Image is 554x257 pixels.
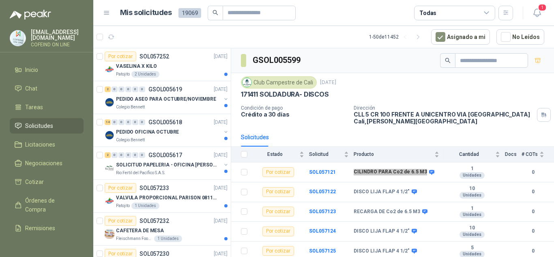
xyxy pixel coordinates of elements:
[214,217,228,225] p: [DATE]
[444,225,500,231] b: 10
[444,147,505,162] th: Cantidad
[262,167,294,177] div: Por cotizar
[262,246,294,256] div: Por cotizar
[309,151,342,157] span: Solicitud
[522,227,544,235] b: 0
[178,8,201,18] span: 19069
[125,152,131,158] div: 0
[241,90,329,99] p: 171411 SOLDADURA- DISCOS
[116,71,130,78] p: Patojito
[354,105,534,111] p: Dirección
[252,147,309,162] th: Estado
[140,185,169,191] p: SOL057233
[444,151,494,157] span: Cantidad
[120,7,172,19] h1: Mis solicitudes
[214,151,228,159] p: [DATE]
[354,189,410,195] b: DISCO LIJA FLAP 4 1/2"
[241,76,317,89] div: Club Campestre de Cali
[105,86,111,92] div: 2
[431,29,490,45] button: Asignado a mi
[25,159,62,168] span: Negociaciones
[105,52,136,61] div: Por cotizar
[309,189,336,194] a: SOL057122
[309,228,336,234] b: SOL057124
[252,151,298,157] span: Estado
[125,86,131,92] div: 0
[522,147,554,162] th: # COTs
[522,208,544,216] b: 0
[262,207,294,216] div: Por cotizar
[25,121,53,130] span: Solicitudes
[25,103,43,112] span: Tareas
[105,84,229,110] a: 2 0 0 0 0 0 GSOL005619[DATE] Company LogoPEDIDO ASEO PARA OCTUBRE/NOVIEMBREColegio Bennett
[522,188,544,196] b: 0
[116,128,179,136] p: PEDIDO OFICINA OCTUBRE
[148,152,182,158] p: GSOL005617
[132,86,138,92] div: 0
[25,177,44,186] span: Cotizar
[496,29,544,45] button: No Leídos
[214,119,228,126] p: [DATE]
[112,119,118,125] div: 0
[116,227,164,235] p: CAFETERA DE MESA
[354,248,410,255] b: DISCO LIJA FLAP 4 1/2"
[10,10,51,19] img: Logo peakr
[10,30,26,46] img: Company Logo
[538,4,547,11] span: 1
[241,105,347,111] p: Condición de pago
[10,174,84,190] a: Cotizar
[140,251,169,257] p: SOL057230
[105,150,229,176] a: 2 0 0 0 0 0 GSOL005617[DATE] Company LogoSOLICITUD PAPELERIA - OFICINA [PERSON_NAME]Rio Fertil de...
[10,118,84,134] a: Solicitudes
[131,203,159,209] div: 1 Unidades
[116,203,130,209] p: Patojito
[116,63,157,70] p: VASELINA X KILO
[139,119,145,125] div: 0
[460,231,485,238] div: Unidades
[154,235,182,242] div: 1 Unidades
[132,152,138,158] div: 0
[25,224,55,233] span: Remisiones
[25,140,55,149] span: Licitaciones
[309,248,336,254] a: SOL057125
[31,29,84,41] p: [EMAIL_ADDRESS][DOMAIN_NAME]
[93,180,231,213] a: Por cotizarSOL057233[DATE] Company LogoVALVULA PROPORCIONAL PARISON 0811404612 / 4WRPEH6C4 REXROT...
[262,187,294,197] div: Por cotizar
[31,42,84,47] p: COFEIND ON LINE
[530,6,544,20] button: 1
[25,84,37,93] span: Chat
[444,205,500,212] b: 1
[10,62,84,78] a: Inicio
[522,151,538,157] span: # COTs
[309,169,336,175] b: SOL057121
[369,30,425,43] div: 1 - 50 de 11452
[93,213,231,246] a: Por cotizarSOL057232[DATE] Company LogoCAFETERA DE MESAFleischmann Foods S.A.1 Unidades
[118,119,125,125] div: 0
[354,151,433,157] span: Producto
[419,9,436,17] div: Todas
[10,220,84,236] a: Remisiones
[25,196,76,214] span: Órdenes de Compra
[309,209,336,214] a: SOL057123
[105,163,114,173] img: Company Logo
[354,111,534,125] p: CLL 5 CR 100 FRENTE A UNICENTRO VIA [GEOGRAPHIC_DATA] Cali , [PERSON_NAME][GEOGRAPHIC_DATA]
[522,247,544,255] b: 0
[112,152,118,158] div: 0
[354,169,427,175] b: CILINDRO PARA Co2 de 6.5 M3
[445,58,451,63] span: search
[105,152,111,158] div: 2
[116,104,145,110] p: Colegio Bennett
[444,245,500,251] b: 5
[140,54,169,59] p: SOL057252
[116,170,165,176] p: Rio Fertil del Pacífico S.A.S.
[116,95,216,103] p: PEDIDO ASEO PARA OCTUBRE/NOVIEMBRE
[354,209,420,215] b: RECARGA DE Co2 de 6.5 M3
[112,86,118,92] div: 0
[116,161,217,169] p: SOLICITUD PAPELERIA - OFICINA [PERSON_NAME]
[214,184,228,192] p: [DATE]
[10,81,84,96] a: Chat
[116,235,152,242] p: Fleischmann Foods S.A.
[309,147,354,162] th: Solicitud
